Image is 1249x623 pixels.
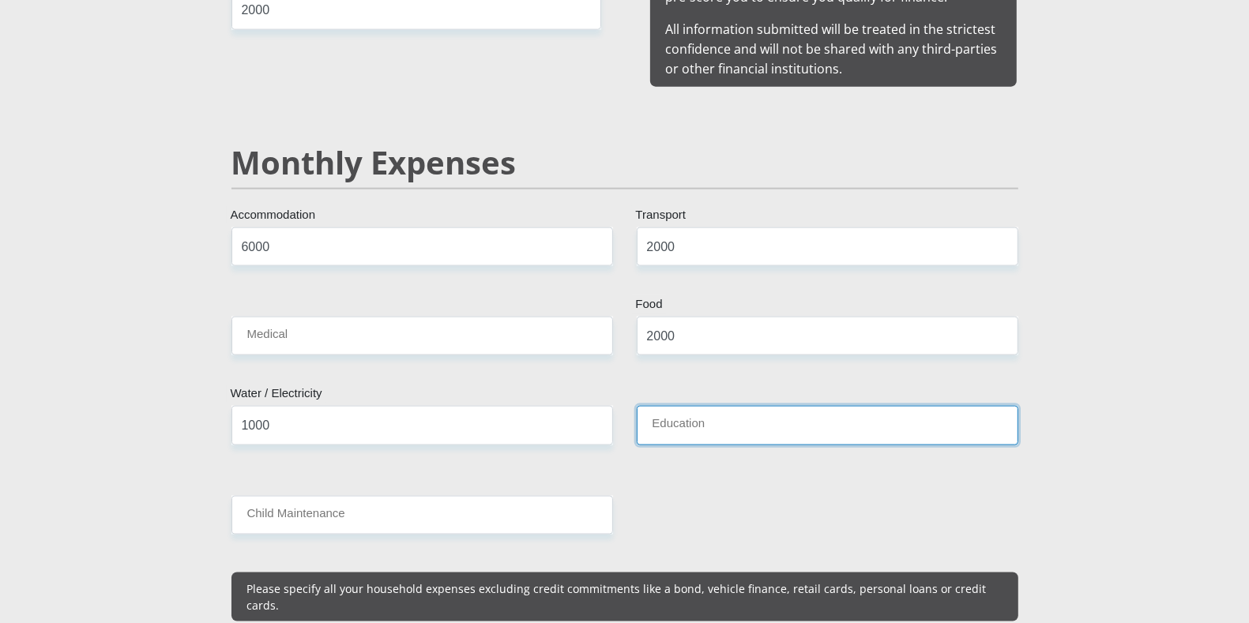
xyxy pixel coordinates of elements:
input: Expenses - Food [637,317,1018,355]
input: Expenses - Medical [231,317,613,355]
input: Expenses - Child Maintenance [231,496,613,535]
h2: Monthly Expenses [231,144,1018,182]
p: Please specify all your household expenses excluding credit commitments like a bond, vehicle fina... [247,580,1003,614]
input: Expenses - Transport [637,227,1018,266]
input: Expenses - Education [637,406,1018,445]
input: Expenses - Accommodation [231,227,613,266]
input: Expenses - Water/Electricity [231,406,613,445]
